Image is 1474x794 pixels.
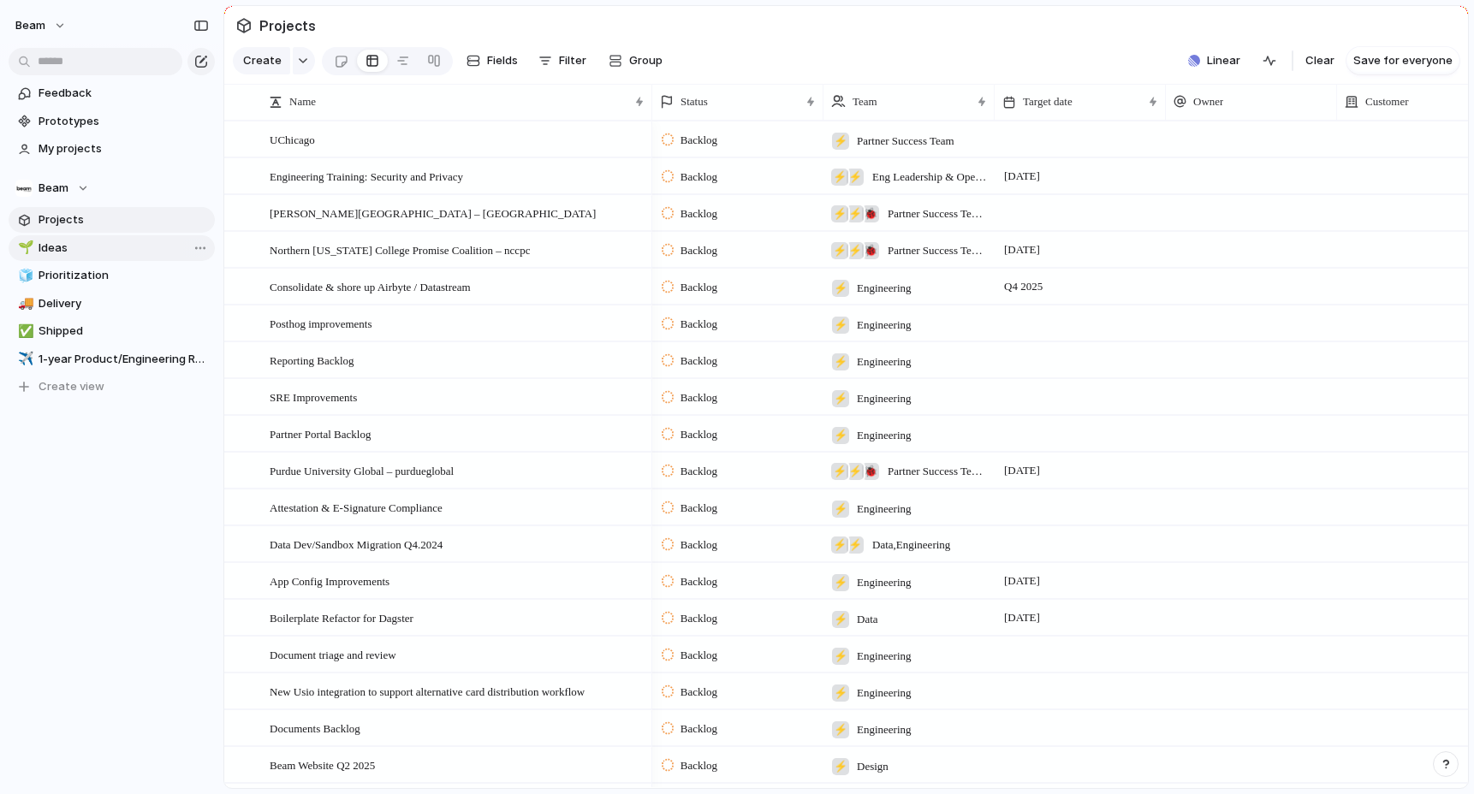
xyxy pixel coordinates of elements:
span: Data [857,611,878,628]
span: Partner Success Team , Data , Customer Support [888,242,987,259]
span: Target date [1023,93,1073,110]
span: Backlog [681,463,717,480]
span: Purdue University Global – purdueglobal [270,460,454,480]
span: Engineering [857,501,912,518]
span: Team [853,93,877,110]
div: ✈️1-year Product/Engineering Roadmap [9,347,215,372]
span: Partner Success Team , Data , Customer Support [888,205,987,222]
div: ⚡ [831,463,848,480]
div: 🧊 [18,266,30,286]
span: Partner Portal Backlog [270,424,371,443]
span: Create view [39,378,104,395]
a: Prototypes [9,109,215,134]
div: 🐞 [862,242,879,259]
button: Clear [1299,47,1341,74]
div: ⚡ [847,536,864,554]
span: Create [243,52,282,69]
span: Boilerplate Refactor for Dagster [270,607,413,627]
span: Backlog [681,610,717,627]
span: Backlog [681,536,717,554]
span: Backlog [681,242,717,259]
span: Filter [559,52,586,69]
div: ⚡ [832,133,849,150]
span: Data , Engineering [872,536,950,554]
span: Projects [39,211,209,228]
span: Fields [487,52,518,69]
div: ⚡ [832,501,849,518]
div: ⚡ [831,205,848,222]
a: ✅Shipped [9,318,215,344]
span: Ideas [39,240,209,257]
span: Backlog [681,573,717,590]
span: Beam [15,17,45,34]
span: Projects [256,10,319,41]
button: Beam [9,175,215,201]
div: ⚡ [832,317,849,334]
span: Backlog [681,279,717,296]
span: Engineering [857,721,912,738]
span: Reporting Backlog [270,350,354,370]
span: Consolidate & shore up Airbyte / Datastream [270,276,471,296]
span: Group [629,52,663,69]
span: Engineering [857,280,912,297]
span: Backlog [681,389,717,406]
span: Backlog [681,720,717,738]
div: ⚡ [832,574,849,591]
span: Data Dev/Sandbox Migration Q4.2024 [270,534,443,554]
div: 🐞 [862,205,879,222]
span: Backlog [681,205,717,222]
span: Backlog [681,684,717,701]
button: 🧊 [15,267,33,284]
button: ✈️ [15,351,33,368]
span: App Config Improvements [270,571,389,590]
span: Customer [1365,93,1409,110]
div: ⚡ [847,205,864,222]
div: ⚡ [847,242,864,259]
span: Backlog [681,169,717,186]
button: Linear [1181,48,1247,74]
span: UChicago [270,129,315,149]
div: ⚡ [831,242,848,259]
div: ⚡ [832,427,849,444]
span: Northern [US_STATE] College Promise Coalition – nccpc [270,240,530,259]
button: 🚚 [15,295,33,312]
span: Backlog [681,353,717,370]
span: Feedback [39,85,209,102]
div: 🌱 [18,238,30,258]
button: ✅ [15,323,33,340]
div: 🧊Prioritization [9,263,215,288]
a: Projects [9,207,215,233]
a: My projects [9,136,215,162]
span: Partner Success Team , Data , Customer Support [888,463,987,480]
span: Backlog [681,647,717,664]
span: Backlog [681,132,717,149]
div: 🚚 [18,293,30,313]
span: Backlog [681,757,717,774]
span: Beam Website Q2 2025 [270,755,375,774]
button: Beam [8,12,75,39]
div: ⚡ [831,536,848,554]
span: Design [857,758,889,775]
span: Backlog [681,500,717,517]
span: SRE Improvements [270,387,357,406]
span: Attestation & E-Signature Compliance [270,497,443,517]
span: [DATE] [1000,460,1044,481]
div: ⚡ [832,648,849,665]
span: Backlog [681,316,717,333]
div: ⚡ [847,169,864,186]
span: Engineering [857,684,912,702]
button: Create [233,47,290,74]
span: Document triage and review [270,644,396,664]
span: Engineering [857,648,912,665]
span: New Usio integration to support alternative card distribution workflow [270,681,585,701]
button: Fields [460,47,525,74]
span: [DATE] [1000,571,1044,591]
div: ⚡ [832,353,849,370]
button: Create view [9,374,215,400]
div: ⚡ [832,721,849,738]
span: Documents Backlog [270,718,360,738]
span: Shipped [39,323,209,340]
span: 1-year Product/Engineering Roadmap [39,351,209,368]
span: Posthog improvements [270,313,372,333]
